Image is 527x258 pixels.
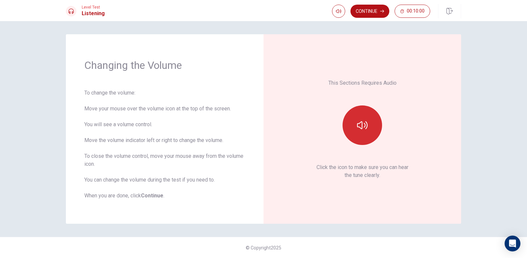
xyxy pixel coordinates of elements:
button: Continue [350,5,389,18]
div: To change the volume: Move your mouse over the volume icon at the top of the screen. You will see... [84,89,245,200]
h1: Changing the Volume [84,59,245,72]
span: Level Test [82,5,105,10]
p: This Sections Requires Audio [328,79,397,87]
b: Continue [141,192,163,199]
button: 00:10:00 [395,5,430,18]
h1: Listening [82,10,105,17]
div: Open Intercom Messenger [505,236,520,251]
span: 00:10:00 [407,9,425,14]
span: © Copyright 2025 [246,245,281,250]
p: Click the icon to make sure you can hear the tune clearly. [317,163,408,179]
